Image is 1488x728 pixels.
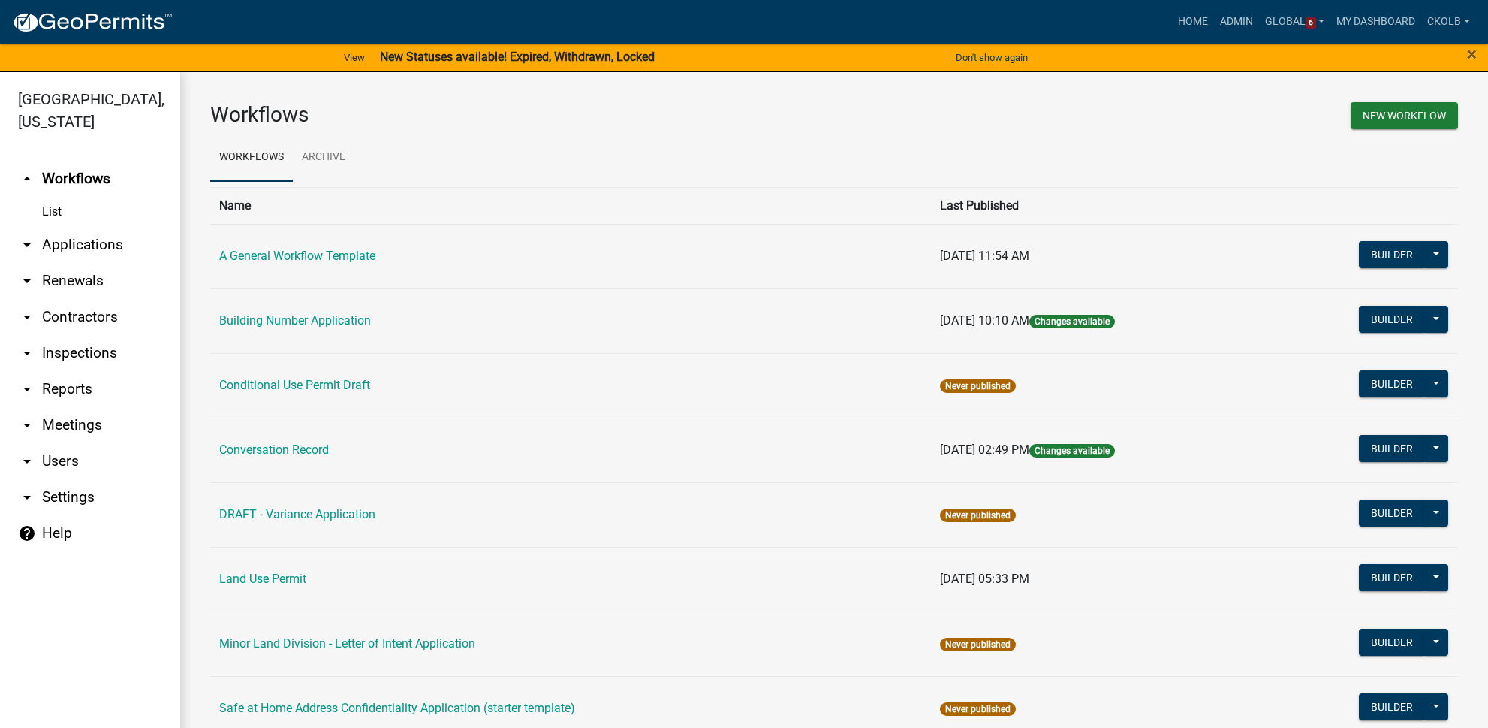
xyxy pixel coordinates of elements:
span: [DATE] 10:10 AM [940,313,1029,328]
th: Last Published [931,187,1268,224]
i: arrow_drop_down [18,380,36,398]
span: Changes available [1029,315,1115,328]
span: Never published [940,702,1016,716]
a: Conversation Record [219,443,329,457]
a: A General Workflow Template [219,249,375,263]
a: My Dashboard [1330,8,1421,36]
a: View [338,45,371,70]
a: Archive [293,134,354,182]
i: arrow_drop_down [18,416,36,434]
i: arrow_drop_up [18,170,36,188]
span: [DATE] 11:54 AM [940,249,1029,263]
a: Safe at Home Address Confidentiality Application (starter template) [219,701,575,715]
a: Minor Land Division - Letter of Intent Application [219,636,475,651]
a: DRAFT - Variance Application [219,507,375,521]
strong: New Statuses available! Expired, Withdrawn, Locked [380,50,655,64]
span: [DATE] 05:33 PM [940,572,1029,586]
a: Land Use Permit [219,572,306,586]
i: arrow_drop_down [18,236,36,254]
button: Builder [1359,500,1425,527]
a: Conditional Use Permit Draft [219,378,370,392]
button: Builder [1359,629,1425,656]
i: arrow_drop_down [18,308,36,326]
button: New Workflow [1351,102,1458,129]
a: ckolb [1421,8,1476,36]
span: Never published [940,379,1016,393]
a: Building Number Application [219,313,371,328]
button: Builder [1359,564,1425,591]
span: 6 [1306,17,1316,29]
i: arrow_drop_down [18,488,36,506]
span: Never published [940,638,1016,651]
button: Builder [1359,435,1425,462]
span: × [1467,44,1477,65]
i: help [18,524,36,542]
button: Builder [1359,241,1425,268]
button: Don't show again [950,45,1034,70]
button: Builder [1359,693,1425,720]
i: arrow_drop_down [18,272,36,290]
span: [DATE] 02:49 PM [940,443,1029,457]
a: Workflows [210,134,293,182]
h3: Workflows [210,102,823,128]
span: Never published [940,509,1016,522]
a: Admin [1214,8,1259,36]
th: Name [210,187,931,224]
button: Close [1467,45,1477,63]
a: Global6 [1259,8,1331,36]
i: arrow_drop_down [18,452,36,470]
button: Builder [1359,370,1425,397]
a: Home [1172,8,1214,36]
span: Changes available [1029,444,1115,458]
button: Builder [1359,306,1425,333]
i: arrow_drop_down [18,344,36,362]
